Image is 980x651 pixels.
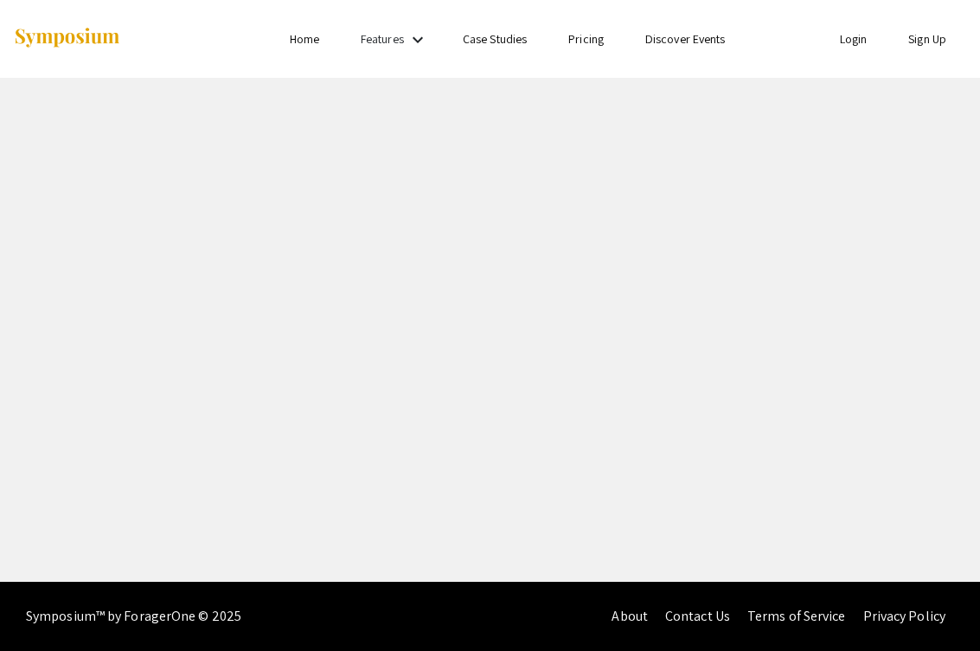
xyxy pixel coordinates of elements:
[908,31,946,47] a: Sign Up
[26,582,241,651] div: Symposium™ by ForagerOne © 2025
[612,607,648,625] a: About
[463,31,527,47] a: Case Studies
[645,31,726,47] a: Discover Events
[665,607,730,625] a: Contact Us
[568,31,604,47] a: Pricing
[407,29,428,50] mat-icon: Expand Features list
[840,31,868,47] a: Login
[863,607,945,625] a: Privacy Policy
[290,31,319,47] a: Home
[13,27,121,50] img: Symposium by ForagerOne
[906,573,967,638] iframe: Chat
[747,607,846,625] a: Terms of Service
[361,31,404,47] a: Features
